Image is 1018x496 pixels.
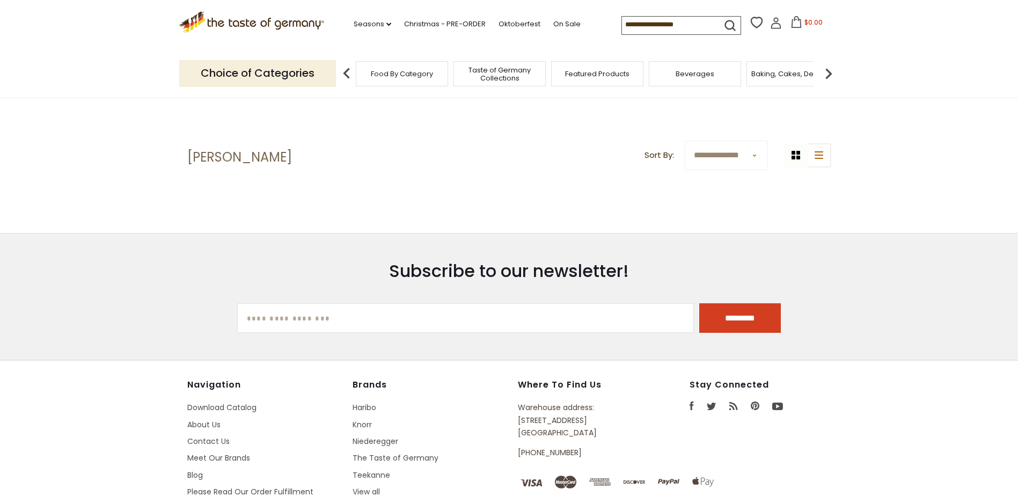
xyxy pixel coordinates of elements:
[565,70,629,78] a: Featured Products
[518,447,640,459] p: [PHONE_NUMBER]
[187,453,250,463] a: Meet Our Brands
[187,402,257,413] a: Download Catalog
[676,70,714,78] a: Beverages
[784,16,830,32] button: $0.00
[751,70,834,78] a: Baking, Cakes, Desserts
[553,18,581,30] a: On Sale
[404,18,486,30] a: Christmas - PRE-ORDER
[499,18,540,30] a: Oktoberfest
[804,18,823,27] span: $0.00
[187,380,342,390] h4: Navigation
[354,18,391,30] a: Seasons
[518,402,640,439] p: Warehouse address: [STREET_ADDRESS] [GEOGRAPHIC_DATA]
[336,63,357,84] img: previous arrow
[353,419,372,430] a: Knorr
[353,453,438,463] a: The Taste of Germany
[237,260,781,282] h3: Subscribe to our newsletter!
[187,419,221,430] a: About Us
[179,60,336,86] p: Choice of Categories
[187,149,292,165] h1: [PERSON_NAME]
[518,380,640,390] h4: Where to find us
[353,470,390,480] a: Teekanne
[353,380,507,390] h4: Brands
[187,470,203,480] a: Blog
[457,66,543,82] a: Taste of Germany Collections
[818,63,839,84] img: next arrow
[187,436,230,447] a: Contact Us
[353,402,376,413] a: Haribo
[353,436,398,447] a: Niederegger
[645,149,674,162] label: Sort By:
[690,380,831,390] h4: Stay Connected
[371,70,433,78] a: Food By Category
